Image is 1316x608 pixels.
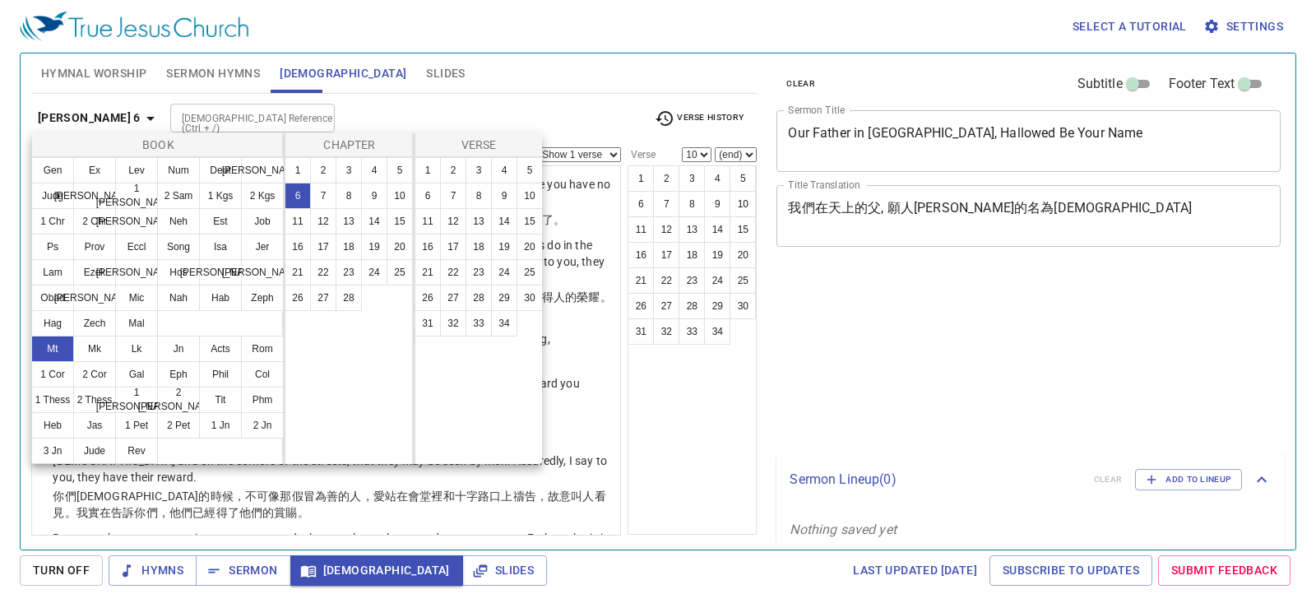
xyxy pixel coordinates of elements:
[199,336,242,362] button: Acts
[31,310,74,336] button: Hag
[73,387,116,413] button: 2 Thess
[31,234,74,260] button: Ps
[491,285,517,311] button: 29
[157,387,200,413] button: 2 [PERSON_NAME]
[491,208,517,234] button: 14
[115,259,158,285] button: [PERSON_NAME]
[466,310,492,336] button: 33
[285,157,311,183] button: 1
[31,259,74,285] button: Lam
[517,285,543,311] button: 30
[31,157,74,183] button: Gen
[157,234,200,260] button: Song
[310,183,336,209] button: 7
[31,438,74,464] button: 3 Jn
[361,259,387,285] button: 24
[387,259,413,285] button: 25
[336,285,362,311] button: 28
[440,234,466,260] button: 17
[31,361,74,388] button: 1 Cor
[199,259,242,285] button: [PERSON_NAME]
[115,208,158,234] button: [PERSON_NAME]
[199,285,242,311] button: Hab
[336,208,362,234] button: 13
[157,208,200,234] button: Neh
[73,285,116,311] button: [PERSON_NAME]
[73,259,116,285] button: Ezek
[241,157,284,183] button: [PERSON_NAME]
[491,183,517,209] button: 9
[199,412,242,439] button: 1 Jn
[199,183,242,209] button: 1 Kgs
[491,259,517,285] button: 24
[199,157,242,183] button: Deut
[517,157,543,183] button: 5
[73,361,116,388] button: 2 Cor
[73,310,116,336] button: Zech
[415,234,441,260] button: 16
[73,336,116,362] button: Mk
[73,234,116,260] button: Prov
[199,234,242,260] button: Isa
[199,208,242,234] button: Est
[199,387,242,413] button: Tit
[73,412,116,439] button: Jas
[115,387,158,413] button: 1 [PERSON_NAME]
[157,285,200,311] button: Nah
[31,183,74,209] button: Judg
[440,183,466,209] button: 7
[241,336,284,362] button: Rom
[115,183,158,209] button: 1 [PERSON_NAME]
[115,438,158,464] button: Rev
[415,259,441,285] button: 21
[491,157,517,183] button: 4
[466,234,492,260] button: 18
[31,285,74,311] button: Obad
[285,208,311,234] button: 11
[387,157,413,183] button: 5
[115,361,158,388] button: Gal
[440,157,466,183] button: 2
[157,412,200,439] button: 2 Pet
[517,234,543,260] button: 20
[466,285,492,311] button: 28
[310,234,336,260] button: 17
[415,310,441,336] button: 31
[491,310,517,336] button: 34
[31,387,74,413] button: 1 Thess
[415,285,441,311] button: 26
[387,183,413,209] button: 10
[415,157,441,183] button: 1
[157,361,200,388] button: Eph
[157,259,200,285] button: Hos
[31,208,74,234] button: 1 Chr
[289,137,410,153] p: Chapter
[115,412,158,439] button: 1 Pet
[517,259,543,285] button: 25
[285,259,311,285] button: 21
[241,412,284,439] button: 2 Jn
[31,336,74,362] button: Mt
[115,234,158,260] button: Eccl
[73,157,116,183] button: Ex
[361,234,387,260] button: 19
[157,336,200,362] button: Jn
[466,157,492,183] button: 3
[310,208,336,234] button: 12
[466,208,492,234] button: 13
[115,310,158,336] button: Mal
[241,259,284,285] button: [PERSON_NAME]
[241,234,284,260] button: Jer
[157,183,200,209] button: 2 Sam
[73,183,116,209] button: [PERSON_NAME]
[285,285,311,311] button: 26
[387,234,413,260] button: 20
[387,208,413,234] button: 15
[310,285,336,311] button: 27
[241,361,284,388] button: Col
[517,208,543,234] button: 15
[440,259,466,285] button: 22
[336,157,362,183] button: 3
[336,183,362,209] button: 8
[199,361,242,388] button: Phil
